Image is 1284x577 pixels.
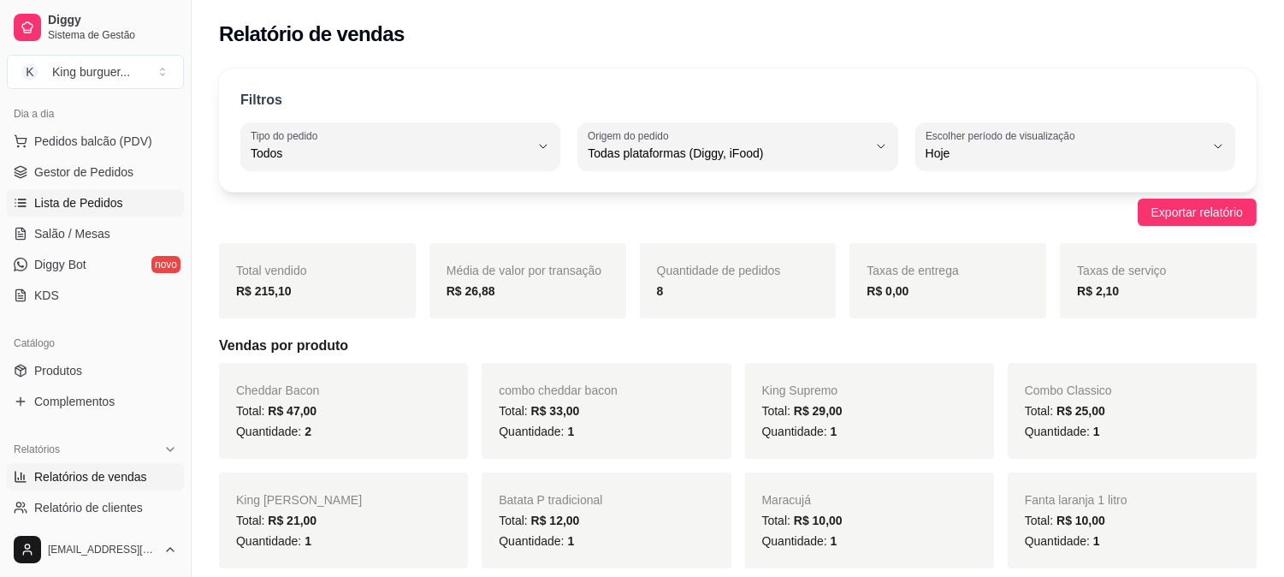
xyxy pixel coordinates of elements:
button: [EMAIL_ADDRESS][DOMAIN_NAME] [7,529,184,570]
span: R$ 33,00 [531,404,580,418]
button: Origem do pedidoTodas plataformas (Diggy, iFood) [577,122,897,170]
span: 1 [1093,425,1100,438]
span: Total: [1025,404,1105,418]
span: Combo Classico [1025,384,1112,397]
a: Salão / Mesas [7,220,184,247]
span: Total: [1025,514,1105,527]
a: Produtos [7,357,184,384]
div: Catálogo [7,330,184,357]
span: Total: [236,404,317,418]
a: Diggy Botnovo [7,251,184,278]
span: Quantidade: [762,534,837,548]
a: Relatório de clientes [7,494,184,521]
span: Complementos [34,393,115,410]
span: Exportar relatório [1151,203,1243,222]
span: 1 [831,534,837,548]
span: Pedidos balcão (PDV) [34,133,152,150]
span: Fanta laranja 1 litro [1025,493,1127,507]
span: Maracujá [762,493,812,507]
span: R$ 12,00 [531,514,580,527]
span: Quantidade: [236,534,311,548]
label: Escolher período de visualização [926,128,1080,143]
span: Diggy Bot [34,256,86,273]
span: K [21,63,38,80]
span: Taxas de entrega [867,264,958,277]
span: R$ 10,00 [794,514,843,527]
span: Total: [499,514,579,527]
a: Complementos [7,388,184,415]
span: Todos [251,145,530,162]
label: Origem do pedido [588,128,674,143]
h2: Relatório de vendas [219,21,405,48]
span: R$ 47,00 [268,404,317,418]
span: Total: [762,514,843,527]
span: Gestor de Pedidos [34,164,133,181]
div: King burguer ... [52,63,130,80]
strong: R$ 26,88 [447,284,495,298]
span: Hoje [926,145,1204,162]
button: Escolher período de visualizaçãoHoje [915,122,1235,170]
strong: 8 [657,284,664,298]
span: Total vendido [236,264,307,277]
span: R$ 29,00 [794,404,843,418]
strong: R$ 215,10 [236,284,292,298]
span: Sistema de Gestão [48,28,177,42]
span: Quantidade: [499,534,574,548]
span: 1 [305,534,311,548]
span: Relatório de clientes [34,499,143,516]
span: Lista de Pedidos [34,194,123,211]
span: Produtos [34,362,82,379]
span: Quantidade de pedidos [657,264,781,277]
span: Total: [762,404,843,418]
span: 1 [567,425,574,438]
span: [EMAIL_ADDRESS][DOMAIN_NAME] [48,543,157,556]
button: Exportar relatório [1138,199,1257,226]
button: Tipo do pedidoTodos [240,122,560,170]
strong: R$ 0,00 [867,284,908,298]
span: Salão / Mesas [34,225,110,242]
span: Relatórios [14,443,60,456]
a: DiggySistema de Gestão [7,7,184,48]
span: Taxas de serviço [1077,264,1166,277]
span: Todas plataformas (Diggy, iFood) [588,145,867,162]
span: Quantidade: [236,425,311,438]
a: Relatórios de vendas [7,463,184,491]
div: Dia a dia [7,100,184,128]
span: Relatórios de vendas [34,468,147,485]
p: Filtros [240,90,282,110]
span: Quantidade: [1025,534,1100,548]
span: Total: [236,514,317,527]
button: Select a team [7,55,184,89]
button: Pedidos balcão (PDV) [7,128,184,155]
span: King Supremo [762,384,838,397]
span: Cheddar Bacon [236,384,319,397]
a: KDS [7,282,184,309]
span: Quantidade: [499,425,574,438]
span: Média de valor por transação [447,264,601,277]
span: Quantidade: [1025,425,1100,438]
a: Lista de Pedidos [7,189,184,217]
strong: R$ 2,10 [1077,284,1119,298]
span: 2 [305,425,311,438]
span: Batata P tradicional [499,493,602,507]
span: 1 [831,425,837,438]
span: 1 [1093,534,1100,548]
span: combo cheddar bacon [499,384,618,397]
h5: Vendas por produto [219,336,1257,356]
span: 1 [567,534,574,548]
span: Diggy [48,13,177,28]
label: Tipo do pedido [251,128,323,143]
span: Total: [499,404,579,418]
span: King [PERSON_NAME] [236,493,362,507]
span: R$ 21,00 [268,514,317,527]
span: KDS [34,287,59,304]
span: R$ 25,00 [1056,404,1105,418]
span: R$ 10,00 [1056,514,1105,527]
span: Quantidade: [762,425,837,438]
a: Gestor de Pedidos [7,158,184,186]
